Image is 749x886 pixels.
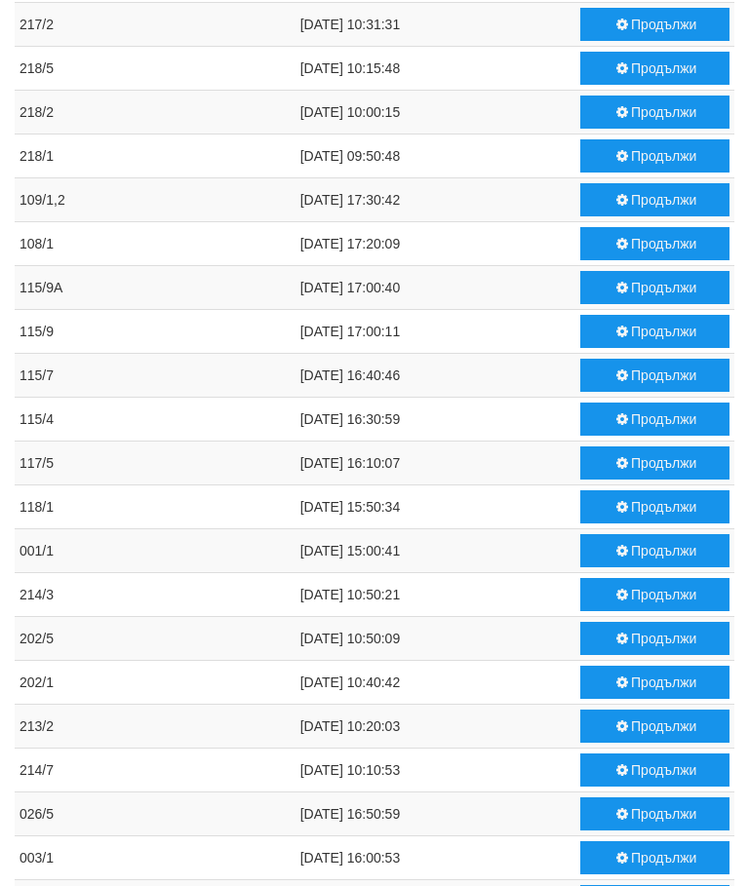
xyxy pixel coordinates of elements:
[580,578,729,611] button: Продължи
[580,271,729,304] button: Продължи
[15,485,296,529] td: 118/1
[580,490,729,523] button: Продължи
[296,222,576,266] td: [DATE] 17:20:09
[15,354,296,398] td: 115/7
[296,529,576,573] td: [DATE] 15:00:41
[15,47,296,91] td: 218/5
[296,661,576,705] td: [DATE] 10:40:42
[580,359,729,392] button: Продължи
[15,442,296,485] td: 117/5
[580,8,729,41] button: Продължи
[580,403,729,436] button: Продължи
[580,315,729,348] button: Продължи
[296,47,576,91] td: [DATE] 10:15:48
[580,797,729,830] button: Продължи
[580,446,729,480] button: Продължи
[15,135,296,178] td: 218/1
[580,183,729,216] button: Продължи
[296,398,576,442] td: [DATE] 16:30:59
[580,753,729,787] button: Продължи
[296,3,576,47] td: [DATE] 10:31:31
[296,310,576,354] td: [DATE] 17:00:11
[15,705,296,749] td: 213/2
[580,96,729,129] button: Продължи
[580,622,729,655] button: Продължи
[580,534,729,567] button: Продължи
[15,310,296,354] td: 115/9
[296,749,576,792] td: [DATE] 10:10:53
[296,91,576,135] td: [DATE] 10:00:15
[15,178,296,222] td: 109/1,2
[296,178,576,222] td: [DATE] 17:30:42
[15,3,296,47] td: 217/2
[296,617,576,661] td: [DATE] 10:50:09
[296,836,576,880] td: [DATE] 16:00:53
[15,266,296,310] td: 115/9А
[296,266,576,310] td: [DATE] 17:00:40
[15,792,296,836] td: 026/5
[296,354,576,398] td: [DATE] 16:40:46
[15,749,296,792] td: 214/7
[296,792,576,836] td: [DATE] 16:50:59
[580,227,729,260] button: Продължи
[15,573,296,617] td: 214/3
[15,398,296,442] td: 115/4
[580,52,729,85] button: Продължи
[15,617,296,661] td: 202/5
[296,135,576,178] td: [DATE] 09:50:48
[15,836,296,880] td: 003/1
[296,573,576,617] td: [DATE] 10:50:21
[15,222,296,266] td: 108/1
[580,841,729,874] button: Продължи
[580,139,729,173] button: Продължи
[15,661,296,705] td: 202/1
[296,442,576,485] td: [DATE] 16:10:07
[580,666,729,699] button: Продължи
[15,529,296,573] td: 001/1
[296,705,576,749] td: [DATE] 10:20:03
[580,710,729,743] button: Продължи
[296,485,576,529] td: [DATE] 15:50:34
[15,91,296,135] td: 218/2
